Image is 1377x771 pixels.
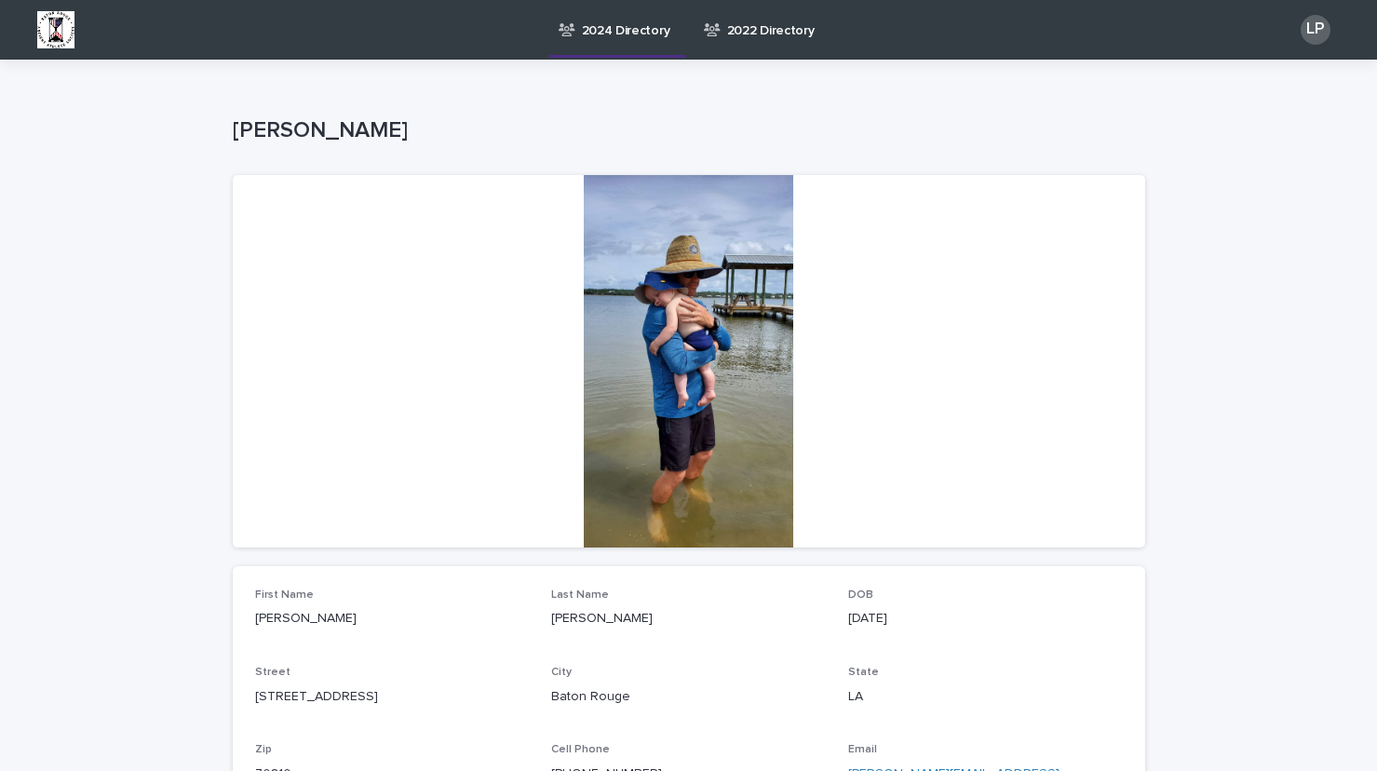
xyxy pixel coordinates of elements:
[551,687,826,707] p: Baton Rouge
[848,667,879,678] span: State
[551,589,609,601] span: Last Name
[551,667,572,678] span: City
[255,687,530,707] p: [STREET_ADDRESS]
[848,744,877,755] span: Email
[848,609,1123,629] p: [DATE]
[848,687,1123,707] p: LA
[255,667,290,678] span: Street
[255,589,314,601] span: First Name
[233,117,1138,144] p: [PERSON_NAME]
[551,609,826,629] p: [PERSON_NAME]
[551,744,610,755] span: Cell Phone
[255,609,530,629] p: [PERSON_NAME]
[848,589,873,601] span: DOB
[255,744,272,755] span: Zip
